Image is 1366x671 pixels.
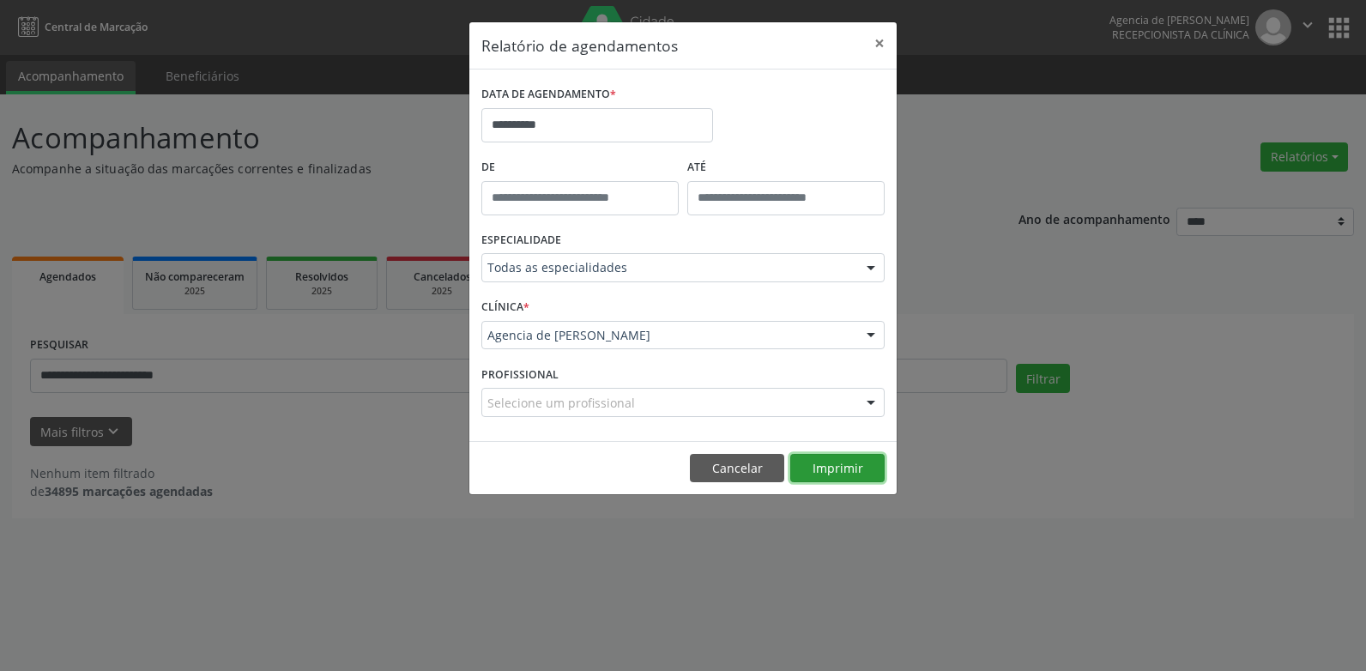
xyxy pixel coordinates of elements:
button: Cancelar [690,454,784,483]
label: PROFISSIONAL [481,361,559,388]
label: ESPECIALIDADE [481,227,561,254]
button: Close [862,22,897,64]
button: Imprimir [790,454,885,483]
span: Agencia de [PERSON_NAME] [487,327,849,344]
h5: Relatório de agendamentos [481,34,678,57]
label: CLÍNICA [481,294,529,321]
span: Todas as especialidades [487,259,849,276]
label: ATÉ [687,154,885,181]
span: Selecione um profissional [487,394,635,412]
label: DATA DE AGENDAMENTO [481,82,616,108]
label: De [481,154,679,181]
